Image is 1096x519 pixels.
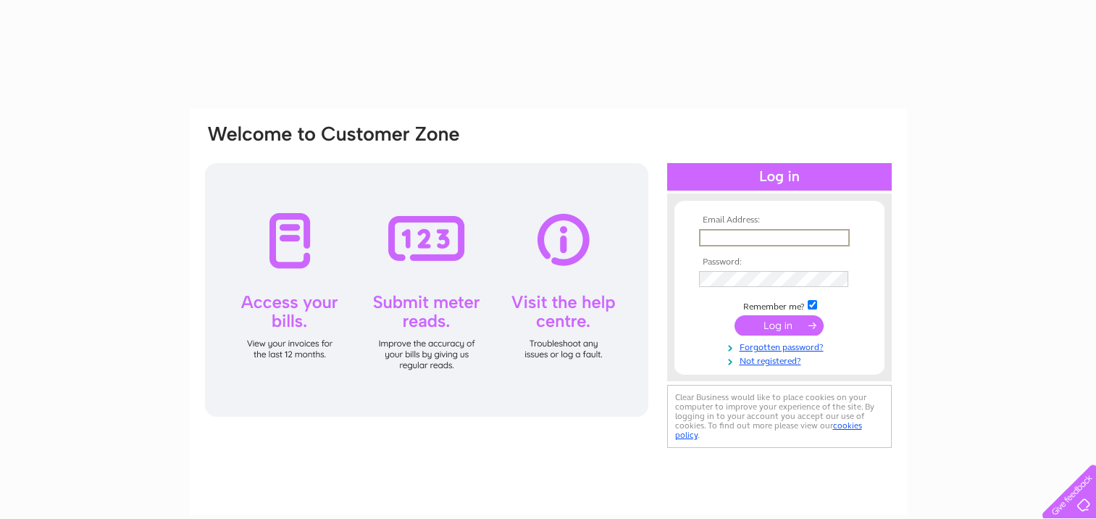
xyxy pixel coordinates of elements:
[675,420,862,440] a: cookies policy
[699,339,863,353] a: Forgotten password?
[699,353,863,367] a: Not registered?
[735,315,824,336] input: Submit
[695,257,863,267] th: Password:
[667,385,892,448] div: Clear Business would like to place cookies on your computer to improve your experience of the sit...
[695,215,863,225] th: Email Address:
[695,298,863,312] td: Remember me?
